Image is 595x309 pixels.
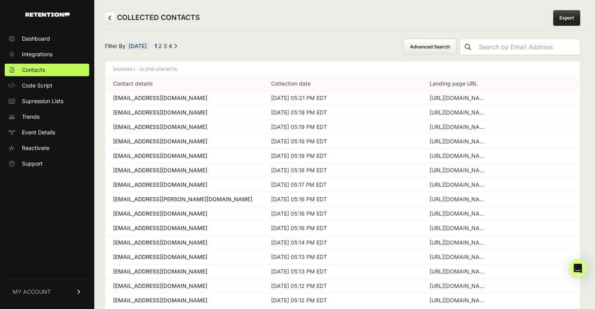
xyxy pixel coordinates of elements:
div: https://www.advancedbionutritionals.com/Products/Advanced-Vision-Formula.htm?utm_source=google&ut... [430,181,488,189]
span: Contacts [22,66,45,74]
a: [EMAIL_ADDRESS][DOMAIN_NAME] [113,253,255,261]
div: https://www.advancedbionutritionals.com/?utm_source=google&utm_medium=cpc&utm_campaign=%28ROI%29%... [430,195,488,203]
a: Contact details [113,80,153,87]
div: https://www.advancedbionutritionals.com/TB/Mitochondrial-Supplements/How-To-Feel-Decades-Younger.... [430,224,488,232]
a: Export [553,10,580,26]
a: Trends [5,111,89,123]
div: https://www.advancedbionutritionals.com/YT/Advanced-Memory/Secret-Of-A-Brain/Order-Now-V1.htm?gcl... [430,210,488,218]
em: Page 1 [155,43,157,49]
a: Landing page URL [430,80,478,87]
div: Open Intercom Messenger [568,259,587,278]
span: Showing 1 - 25 of [113,67,178,71]
div: https://www.advancedbionutritionals.com/Memory-Supplements/Advanced-Memory-Formula.htm?svp_do=3&u... [430,253,488,261]
td: [DATE] 05:19 PM EDT [263,134,421,149]
td: [DATE] 05:13 PM EDT [263,264,421,279]
a: [EMAIL_ADDRESS][DOMAIN_NAME] [113,296,255,304]
a: Page 4 [169,43,172,49]
span: Event Details [22,129,55,136]
a: Code Script [5,79,89,92]
a: Page 3 [164,43,167,49]
div: https://www.advancedbionutritionals.com/?utm_id=506182544&msclkid=962ffddef23f13e23e289536d4e9bd8... [430,109,488,116]
a: [EMAIL_ADDRESS][DOMAIN_NAME] [113,138,255,145]
span: Filter By [105,42,150,52]
a: Supression Lists [5,95,89,107]
span: Supression Lists [22,97,63,105]
div: https://www.advancedbionutritionals.com/TB/Nitric-Oxide-Supplements/Superhuman-At-70/SL-YC.htm?ut... [430,94,488,102]
a: [EMAIL_ADDRESS][DOMAIN_NAME] [113,210,255,218]
span: Integrations [22,50,52,58]
div: Pagination [153,42,177,52]
td: [DATE] 05:18 PM EDT [263,163,421,178]
td: [DATE] 05:17 PM EDT [263,178,421,192]
input: Search by Email Address [476,39,580,55]
td: [DATE] 05:16 PM EDT [263,192,421,207]
a: [EMAIL_ADDRESS][PERSON_NAME][DOMAIN_NAME] [113,195,255,203]
a: [EMAIL_ADDRESS][DOMAIN_NAME] [113,224,255,232]
a: [EMAIL_ADDRESS][DOMAIN_NAME] [113,94,255,102]
a: [EMAIL_ADDRESS][DOMAIN_NAME] [113,282,255,290]
td: [DATE] 05:12 PM EDT [263,279,421,293]
span: Support [22,160,43,168]
span: Reactivate [22,144,49,152]
a: Page 2 [158,43,162,49]
span: [DATE] [126,42,150,50]
a: Contacts [5,64,89,76]
td: [DATE] 05:21 PM EDT [263,91,421,105]
span: Trends [22,113,40,121]
a: Integrations [5,48,89,61]
div: https://www.advancedbionutritionals.com/TB/Nitric-Oxide-Supplements/Superhuman-At-70/SL-YC/V2.htm... [430,239,488,246]
a: [EMAIL_ADDRESS][DOMAIN_NAME] [113,109,255,116]
div: https://www.advancedbionutritionals.com/DS24/Advanced-Memory/Secret-Of-A-Brain/vSL-V1.htm [430,282,488,290]
a: Dashboard [5,32,89,45]
a: [EMAIL_ADDRESS][DOMAIN_NAME] [113,123,255,131]
td: [DATE] 05:16 PM EDT [263,207,421,221]
td: [DATE] 05:14 PM EDT [263,236,421,250]
span: Dashboard [22,35,50,43]
div: https://www.advancedbionutritionals.com/FB/Advanced-Amino/Muscle-Mass-Loss/VSL-V2.htm?svt_id=6912... [430,123,488,131]
a: [EMAIL_ADDRESS][DOMAIN_NAME] [113,268,255,275]
td: [DATE] 05:18 PM EDT [263,149,421,163]
span: 91 Contacts. [151,67,178,71]
h2: COLLECTED CONTACTS [105,12,200,24]
img: Retention.com [25,13,70,17]
a: [EMAIL_ADDRESS][DOMAIN_NAME] [113,152,255,160]
a: Event Details [5,126,89,139]
a: Collection date [271,80,311,87]
div: https://www.advancedbionutritionals.com/Astaxanthin-Zeaxanthin/Eye-Nutrient.htm?utm_source=CIO&ut... [430,152,488,160]
td: [DATE] 05:16 PM EDT [263,221,421,236]
td: [DATE] 05:19 PM EDT [263,120,421,134]
a: Support [5,157,89,170]
div: https://www.advancedbionutritionals.com/Amino-Acid-Supplements/Advanced-Amino/The-Real-Reason-You... [430,296,488,304]
td: [DATE] 05:19 PM EDT [263,105,421,120]
span: MY ACCOUNT [13,288,51,296]
a: MY ACCOUNT [5,280,89,304]
button: Advanced Search [403,39,457,55]
div: https://www.advancedbionutritionals.com/TB/Nitric-Oxide-Supplements/Top-Doctor/ASOG-V1.htm?utm_so... [430,268,488,275]
a: [EMAIL_ADDRESS][DOMAIN_NAME] [113,166,255,174]
td: [DATE] 05:12 PM EDT [263,293,421,308]
td: [DATE] 05:13 PM EDT [263,250,421,264]
a: Reactivate [5,142,89,154]
a: [EMAIL_ADDRESS][DOMAIN_NAME] [113,181,255,189]
div: https://www.advancedbionutritionals.com/Astaxanthin-Zeaxanthin/Eye-Nutrient.htm?_cio_id=f78104058... [430,166,488,174]
span: Code Script [22,82,52,89]
a: [EMAIL_ADDRESS][DOMAIN_NAME] [113,239,255,246]
div: https://www.advancedbionutritionals.com/TB/Mitochondrial-Supplements/How-To-Feel-Decades-Younger/... [430,138,488,145]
